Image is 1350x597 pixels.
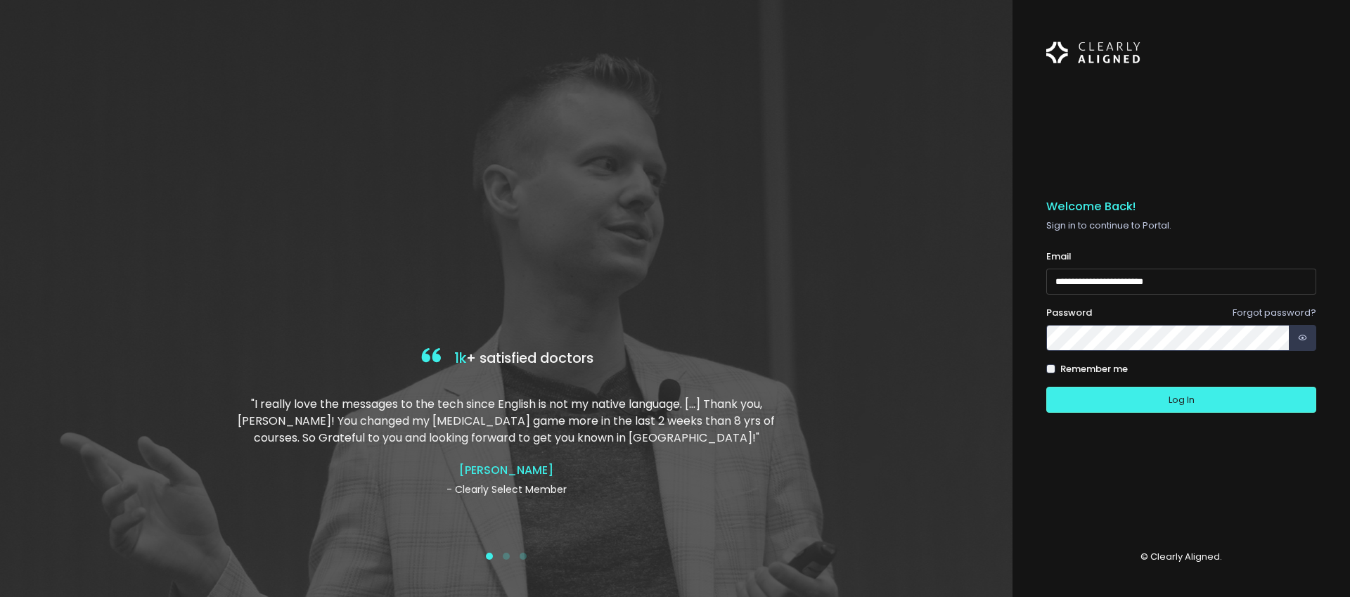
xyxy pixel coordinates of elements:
h5: Welcome Back! [1046,200,1316,214]
a: Forgot password? [1233,306,1316,319]
h4: [PERSON_NAME] [234,463,778,477]
span: 1k [454,349,466,368]
label: Remember me [1060,362,1128,376]
p: - Clearly Select Member [234,482,778,497]
img: Logo Horizontal [1046,34,1140,72]
h4: + satisfied doctors [234,345,778,373]
label: Password [1046,306,1092,320]
p: Sign in to continue to Portal. [1046,219,1316,233]
p: "I really love the messages to the tech since English is not my native language. […] Thank you, [... [234,396,778,447]
button: Log In [1046,387,1316,413]
p: © Clearly Aligned. [1046,550,1316,564]
label: Email [1046,250,1072,264]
